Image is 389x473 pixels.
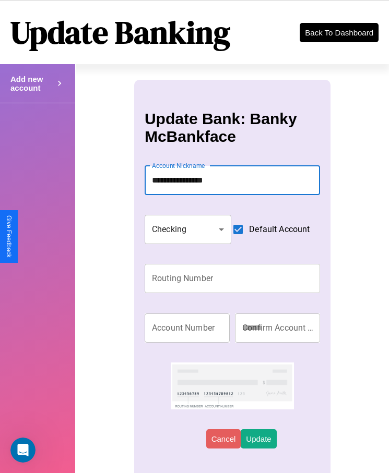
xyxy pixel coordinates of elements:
[249,223,310,236] span: Default Account
[206,429,241,448] button: Cancel
[171,362,293,409] img: check
[10,11,230,54] h1: Update Banking
[145,215,231,244] div: Checking
[10,438,36,463] iframe: Intercom live chat
[300,23,379,42] button: Back To Dashboard
[5,215,13,258] div: Give Feedback
[10,75,54,92] h4: Add new account
[241,429,276,448] button: Update
[152,161,205,170] label: Account Nickname
[145,110,320,145] h3: Update Bank: Banky McBankface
